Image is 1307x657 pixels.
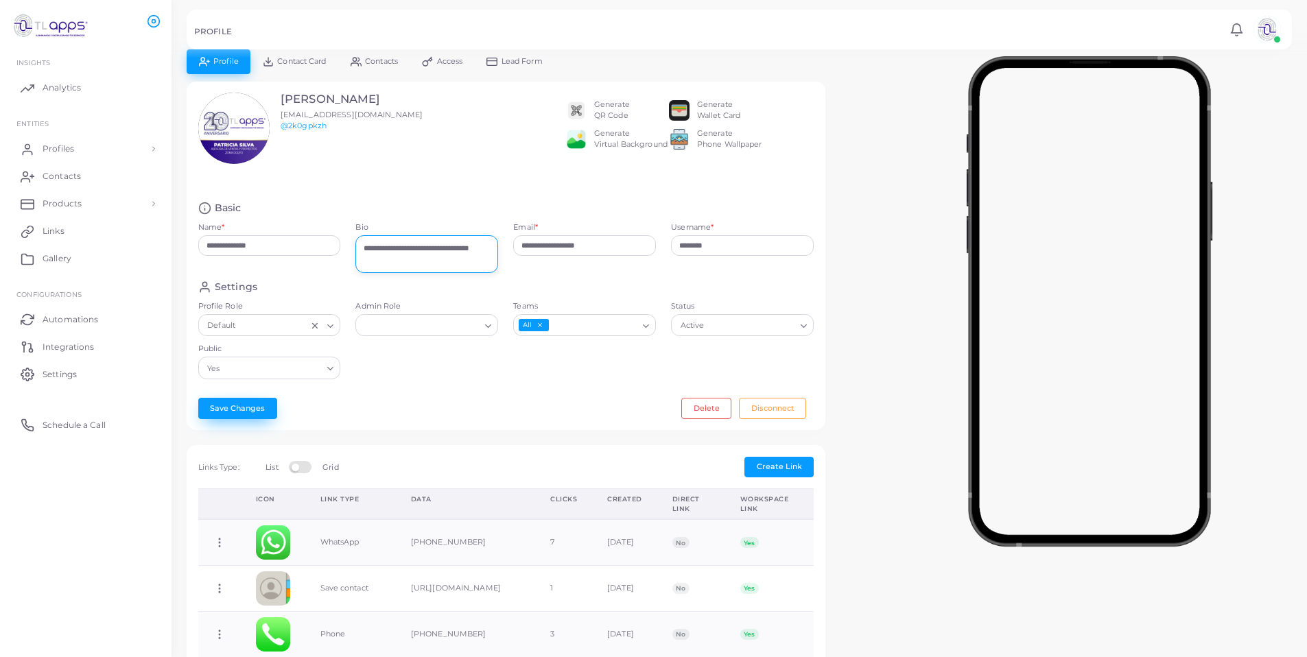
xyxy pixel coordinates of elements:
span: Default [206,319,237,333]
span: Settings [43,368,77,381]
div: Search for option [355,314,498,336]
td: Save contact [305,566,396,612]
div: Generate Phone Wallpaper [697,128,762,150]
img: contactcard.png [256,571,290,606]
a: Links [10,217,161,245]
span: Yes [740,629,759,640]
img: logo [12,13,89,38]
span: Active [679,319,706,333]
td: WhatsApp [305,519,396,565]
input: Search for option [550,318,638,333]
label: Teams [513,301,656,312]
span: All [519,319,548,332]
input: Search for option [707,318,795,333]
label: Admin Role [355,301,498,312]
img: e64e04433dee680bcc62d3a6779a8f701ecaf3be228fb80ea91b313d80e16e10.png [566,129,587,150]
img: whatsapp.png [256,525,290,560]
label: Grid [322,462,338,473]
input: Search for option [223,361,322,376]
div: Created [607,494,642,504]
img: phone-mock.b55596b7.png [966,56,1212,547]
div: Clicks [550,494,577,504]
span: Yes [740,537,759,548]
button: Create Link [744,457,814,477]
label: Status [671,301,814,312]
label: Email [513,222,538,233]
td: [PHONE_NUMBER] [396,519,535,565]
div: Search for option [198,314,341,336]
span: Contacts [365,58,398,65]
div: Generate QR Code [594,99,630,121]
a: Settings [10,360,161,387]
h5: PROFILE [194,27,232,36]
div: Workspace Link [740,494,799,513]
label: Bio [355,222,498,233]
h4: Settings [215,280,257,294]
span: Gallery [43,252,71,265]
a: Profiles [10,135,161,163]
span: Profile [213,58,239,65]
button: Save Changes [198,398,277,418]
span: Products [43,198,82,210]
span: INSIGHTS [16,58,50,67]
span: Lead Form [502,58,543,65]
div: Generate Virtual Background [594,128,668,150]
div: Link Type [320,494,381,504]
span: Links [43,225,64,237]
span: Contact Card [277,58,326,65]
h4: Basic [215,202,242,215]
a: avatar [1249,16,1284,43]
img: 522fc3d1c3555ff804a1a379a540d0107ed87845162a92721bf5e2ebbcc3ae6c.png [669,129,690,150]
label: Public [198,344,341,355]
button: Deselect All [535,320,545,330]
div: Direct Link [672,494,710,513]
span: Contacts [43,170,81,182]
img: phone.png [256,617,290,652]
th: Action [198,489,241,520]
label: Name [198,222,225,233]
img: avatar [1253,16,1281,43]
div: Generate Wallet Card [697,99,740,121]
td: 7 [535,519,592,565]
button: Delete [681,398,731,418]
div: Search for option [513,314,656,336]
span: Links Type: [198,462,239,472]
a: @2k0gpkzh [281,121,327,130]
div: Icon [256,494,290,504]
a: Analytics [10,74,161,101]
a: Automations [10,305,161,333]
div: Search for option [671,314,814,336]
img: apple-wallet.png [669,100,690,121]
span: No [672,629,690,640]
label: Username [671,222,714,233]
a: Products [10,190,161,217]
a: Integrations [10,333,161,360]
div: Search for option [198,357,341,379]
span: [EMAIL_ADDRESS][DOMAIN_NAME] [281,110,423,119]
img: qr2.png [566,100,587,121]
span: ENTITIES [16,119,49,128]
span: Profiles [43,143,74,155]
span: Schedule a Call [43,419,106,431]
a: Schedule a Call [10,411,161,438]
input: Search for option [239,318,307,333]
td: [DATE] [592,519,657,565]
span: Yes [740,583,759,594]
span: Create Link [757,462,802,471]
span: Automations [43,313,98,326]
input: Search for option [362,318,480,333]
td: [DATE] [592,566,657,612]
div: Data [411,494,520,504]
span: No [672,583,690,594]
label: List [266,462,278,473]
button: Disconnect [739,398,806,418]
span: Analytics [43,82,81,94]
span: Configurations [16,290,82,298]
a: Gallery [10,245,161,272]
label: Profile Role [198,301,341,312]
a: Contacts [10,163,161,190]
td: 1 [535,566,592,612]
span: Integrations [43,341,94,353]
span: Yes [206,361,222,376]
